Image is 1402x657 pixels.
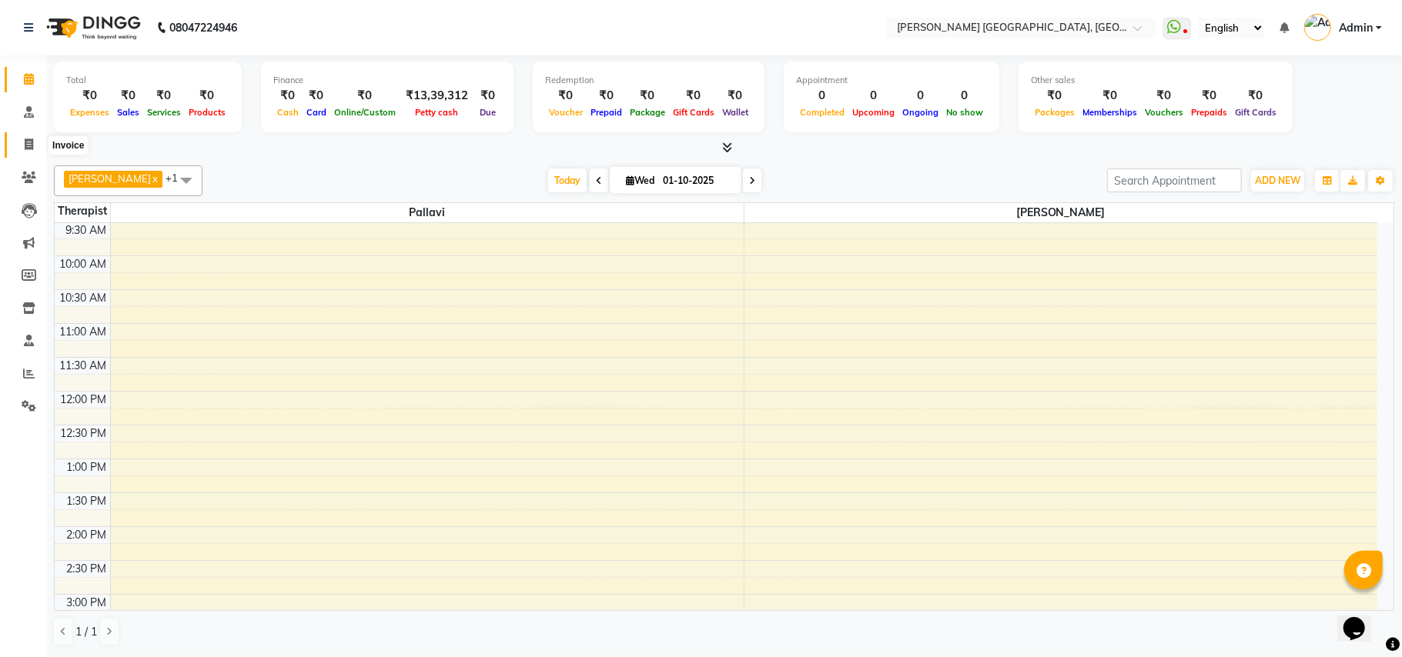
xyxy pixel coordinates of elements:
div: ₹13,39,312 [400,87,474,105]
span: Ongoing [898,107,942,118]
span: Card [303,107,330,118]
div: Invoice [49,136,88,155]
div: 12:30 PM [58,425,110,442]
input: 2025-10-01 [658,169,735,192]
div: ₹0 [474,87,501,105]
div: ₹0 [669,87,718,105]
div: 10:30 AM [57,290,110,306]
div: 9:30 AM [63,222,110,238]
div: 10:00 AM [57,256,110,272]
div: Other sales [1031,74,1280,87]
span: ADD NEW [1255,175,1300,186]
div: Appointment [796,74,987,87]
div: 0 [796,87,848,105]
span: Admin [1339,20,1373,36]
div: ₹0 [303,87,330,105]
div: 3:00 PM [64,595,110,611]
div: Total [66,74,229,87]
span: [PERSON_NAME] [744,203,1378,222]
input: Search Appointment [1107,168,1242,192]
img: logo [39,6,145,49]
div: 11:30 AM [57,358,110,374]
div: ₹0 [718,87,752,105]
span: Services [143,107,185,118]
div: ₹0 [1231,87,1280,105]
div: ₹0 [66,87,113,105]
div: 1:00 PM [64,459,110,475]
div: ₹0 [1187,87,1231,105]
div: Therapist [55,203,110,219]
span: Packages [1031,107,1079,118]
div: Redemption [545,74,752,87]
span: Memberships [1079,107,1141,118]
span: Gift Cards [1231,107,1280,118]
div: ₹0 [273,87,303,105]
span: Wallet [718,107,752,118]
div: 1:30 PM [64,493,110,509]
span: Vouchers [1141,107,1187,118]
span: Expenses [66,107,113,118]
div: ₹0 [1141,87,1187,105]
span: [PERSON_NAME] [69,172,151,185]
div: ₹0 [626,87,669,105]
iframe: chat widget [1337,595,1387,642]
span: 1 / 1 [75,624,97,640]
div: ₹0 [330,87,400,105]
div: ₹0 [587,87,626,105]
img: Admin [1304,14,1331,41]
span: Wed [622,175,658,186]
div: ₹0 [185,87,229,105]
div: ₹0 [1031,87,1079,105]
div: 0 [942,87,987,105]
span: Prepaids [1187,107,1231,118]
span: Gift Cards [669,107,718,118]
span: Sales [113,107,143,118]
button: ADD NEW [1251,170,1304,192]
span: Package [626,107,669,118]
span: Online/Custom [330,107,400,118]
div: ₹0 [1079,87,1141,105]
div: 2:00 PM [64,527,110,543]
span: Prepaid [587,107,626,118]
span: Voucher [545,107,587,118]
span: Upcoming [848,107,898,118]
div: Finance [273,74,501,87]
span: Products [185,107,229,118]
span: Petty cash [412,107,463,118]
div: 0 [848,87,898,105]
div: 2:30 PM [64,561,110,577]
span: Completed [796,107,848,118]
a: x [151,172,158,185]
div: 12:00 PM [58,392,110,408]
span: Today [548,168,587,192]
span: No show [942,107,987,118]
div: ₹0 [545,87,587,105]
div: ₹0 [113,87,143,105]
b: 08047224946 [169,6,237,49]
span: +1 [166,172,189,184]
div: 0 [898,87,942,105]
div: 11:00 AM [57,324,110,340]
span: Cash [273,107,303,118]
span: Due [476,107,500,118]
div: ₹0 [143,87,185,105]
span: Pallavi [111,203,744,222]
